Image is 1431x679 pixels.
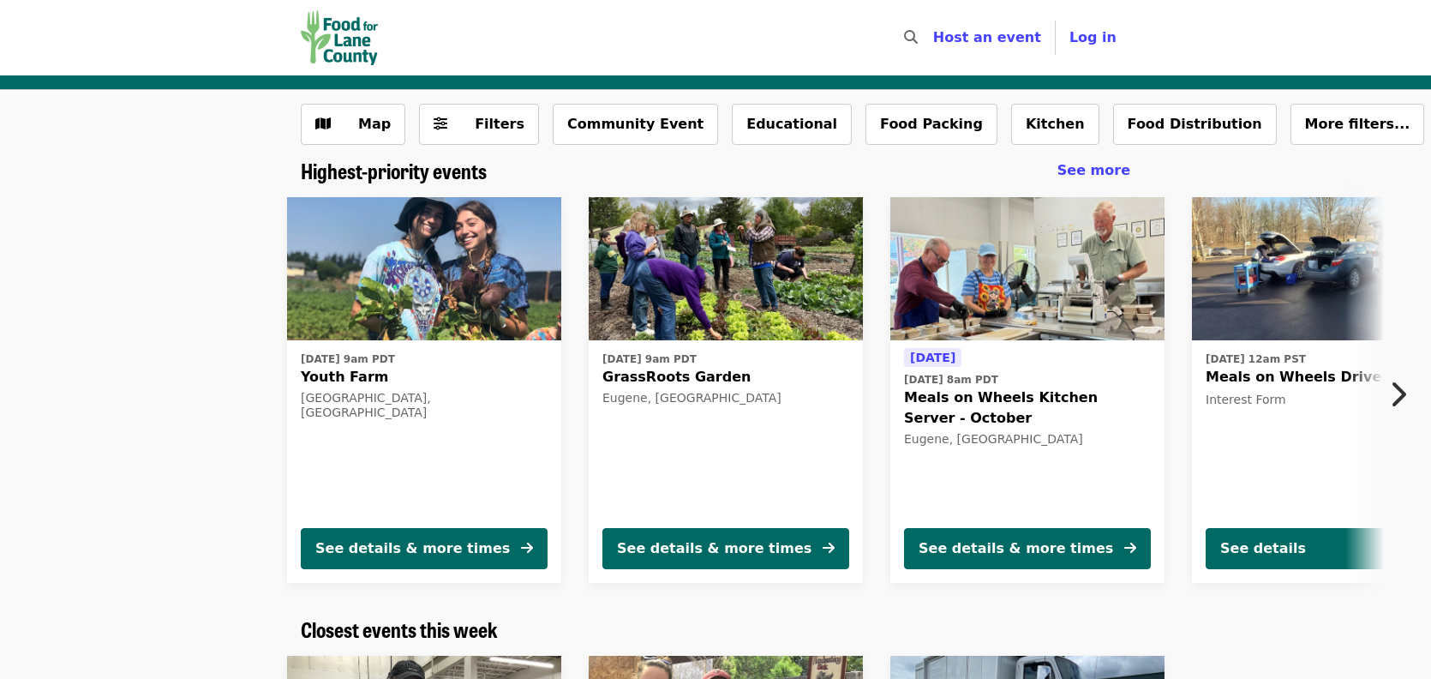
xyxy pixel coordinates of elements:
[904,528,1151,569] button: See details & more times
[928,17,942,58] input: Search
[521,540,533,556] i: arrow-right icon
[553,104,718,145] button: Community Event
[602,367,849,388] span: GrassRoots Garden
[358,116,391,132] span: Map
[910,351,955,364] span: [DATE]
[1374,370,1431,418] button: Next item
[890,197,1165,341] img: Meals on Wheels Kitchen Server - October organized by Food for Lane County
[419,104,539,145] button: Filters (0 selected)
[904,372,998,388] time: [DATE] 8am PDT
[1389,378,1406,411] i: chevron-right icon
[301,104,405,145] button: Show map view
[287,159,1144,183] div: Highest-priority events
[919,538,1113,559] div: See details & more times
[301,159,487,183] a: Highest-priority events
[904,432,1151,447] div: Eugene, [GEOGRAPHIC_DATA]
[301,352,395,367] time: [DATE] 9am PDT
[301,10,378,65] img: Food for Lane County - Home
[865,104,997,145] button: Food Packing
[315,538,510,559] div: See details & more times
[1220,538,1306,559] div: See details
[301,391,548,420] div: [GEOGRAPHIC_DATA], [GEOGRAPHIC_DATA]
[1124,540,1136,556] i: arrow-right icon
[287,197,561,341] img: Youth Farm organized by Food for Lane County
[617,538,811,559] div: See details & more times
[1290,104,1425,145] button: More filters...
[287,197,561,583] a: See details for "Youth Farm"
[287,617,1144,642] div: Closest events this week
[315,116,331,132] i: map icon
[1057,162,1130,178] span: See more
[933,29,1041,45] a: Host an event
[602,352,697,367] time: [DATE] 9am PDT
[301,614,498,644] span: Closest events this week
[589,197,863,583] a: See details for "GrassRoots Garden"
[301,367,548,388] span: Youth Farm
[475,116,524,132] span: Filters
[823,540,835,556] i: arrow-right icon
[1069,29,1117,45] span: Log in
[434,116,447,132] i: sliders-h icon
[301,155,487,185] span: Highest-priority events
[1011,104,1099,145] button: Kitchen
[1113,104,1277,145] button: Food Distribution
[1206,352,1306,367] time: [DATE] 12am PST
[732,104,852,145] button: Educational
[1056,21,1130,55] button: Log in
[904,29,918,45] i: search icon
[890,197,1165,583] a: See details for "Meals on Wheels Kitchen Server - October"
[301,617,498,642] a: Closest events this week
[1057,160,1130,181] a: See more
[301,528,548,569] button: See details & more times
[602,528,849,569] button: See details & more times
[1206,393,1286,406] span: Interest Form
[904,388,1151,429] span: Meals on Wheels Kitchen Server - October
[602,391,849,406] div: Eugene, [GEOGRAPHIC_DATA]
[1305,116,1410,132] span: More filters...
[589,197,863,341] img: GrassRoots Garden organized by Food for Lane County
